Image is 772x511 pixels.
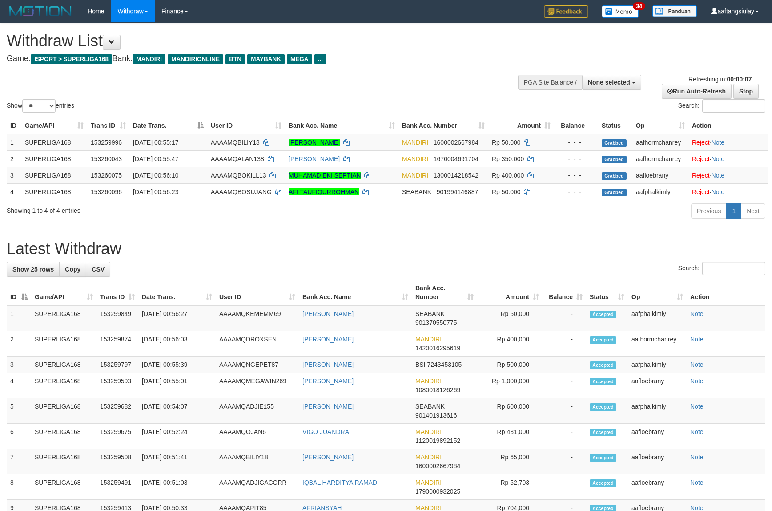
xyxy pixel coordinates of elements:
span: None selected [588,79,630,86]
th: User ID: activate to sort column ascending [207,118,285,134]
th: Op: activate to sort column ascending [632,118,688,134]
td: - [543,357,586,373]
span: [DATE] 00:55:47 [133,155,178,162]
span: ... [314,54,326,64]
span: Copy 1080018126269 to clipboard [415,386,460,393]
td: [DATE] 00:56:03 [138,331,216,357]
span: 153260075 [91,172,122,179]
td: · [688,134,768,151]
span: Grabbed [602,189,627,196]
span: Rp 400.000 [492,172,524,179]
span: SEABANK [415,310,445,317]
span: Copy 901994146887 to clipboard [437,188,478,195]
span: Accepted [590,403,616,411]
td: aafloebrany [632,167,688,183]
span: MANDIRI [415,428,442,435]
th: Date Trans.: activate to sort column ascending [138,280,216,305]
a: Reject [692,172,710,179]
td: 3 [7,357,31,373]
td: aafloebrany [628,424,687,449]
td: Rp 400,000 [477,331,543,357]
td: AAAAMQNGEPET87 [216,357,299,373]
td: aafhormchanrey [632,134,688,151]
td: 153259874 [96,331,138,357]
a: Note [690,336,704,343]
td: - [543,398,586,424]
span: Refreshing in: [688,76,752,83]
span: Accepted [590,378,616,385]
span: Accepted [590,311,616,318]
span: BTN [225,54,245,64]
span: MAYBANK [247,54,285,64]
span: Rp 50.000 [492,139,521,146]
th: Balance [554,118,598,134]
a: Next [741,203,765,219]
a: IQBAL HARDITYA RAMAD [302,479,377,486]
td: SUPERLIGA168 [31,357,96,373]
a: [PERSON_NAME] [302,361,354,368]
span: MANDIRI [415,336,442,343]
span: SEABANK [415,403,445,410]
th: Trans ID: activate to sort column ascending [87,118,129,134]
span: AAAAMQBILIY18 [211,139,260,146]
a: CSV [86,262,110,277]
td: - [543,331,586,357]
label: Show entries [7,99,74,113]
span: Copy 1120019892152 to clipboard [415,437,460,444]
img: Feedback.jpg [544,5,588,18]
td: 153259797 [96,357,138,373]
span: Show 25 rows [12,266,54,273]
td: SUPERLIGA168 [31,398,96,424]
a: Reject [692,139,710,146]
span: 153259996 [91,139,122,146]
td: aafphalkimly [632,183,688,200]
th: Bank Acc. Name: activate to sort column ascending [285,118,398,134]
a: Run Auto-Refresh [662,84,732,99]
span: 153260096 [91,188,122,195]
td: SUPERLIGA168 [21,167,87,183]
td: AAAAMQADJIGACORR [216,474,299,500]
span: Grabbed [602,172,627,180]
td: 7 [7,449,31,474]
span: MANDIRI [415,377,442,385]
span: 34 [633,2,645,10]
td: 2 [7,331,31,357]
span: CSV [92,266,105,273]
td: aafhormchanrey [628,331,687,357]
td: 153259682 [96,398,138,424]
a: [PERSON_NAME] [302,336,354,343]
td: Rp 65,000 [477,449,543,474]
th: Status [598,118,632,134]
td: aafloebrany [628,373,687,398]
th: Trans ID: activate to sort column ascending [96,280,138,305]
span: MANDIRI [415,479,442,486]
td: 4 [7,373,31,398]
button: None selected [582,75,641,90]
td: 3 [7,167,21,183]
td: Rp 600,000 [477,398,543,424]
img: Button%20Memo.svg [602,5,639,18]
td: Rp 50,000 [477,305,543,331]
td: AAAAMQMEGAWIN269 [216,373,299,398]
td: · [688,167,768,183]
td: [DATE] 00:51:41 [138,449,216,474]
a: VIGO JUANDRA [302,428,349,435]
select: Showentries [22,99,56,113]
a: [PERSON_NAME] [302,310,354,317]
a: AFI TAUFIQURROHMAN [289,188,359,195]
td: [DATE] 00:51:03 [138,474,216,500]
td: 153259491 [96,474,138,500]
span: Grabbed [602,156,627,163]
span: Accepted [590,454,616,462]
div: - - - [558,187,595,196]
h1: Withdraw List [7,32,506,50]
td: aafphalkimly [628,398,687,424]
th: Balance: activate to sort column ascending [543,280,586,305]
td: 4 [7,183,21,200]
th: User ID: activate to sort column ascending [216,280,299,305]
span: MANDIRI [402,139,428,146]
td: [DATE] 00:52:24 [138,424,216,449]
td: 153259849 [96,305,138,331]
a: [PERSON_NAME] [302,454,354,461]
div: Showing 1 to 4 of 4 entries [7,203,315,215]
